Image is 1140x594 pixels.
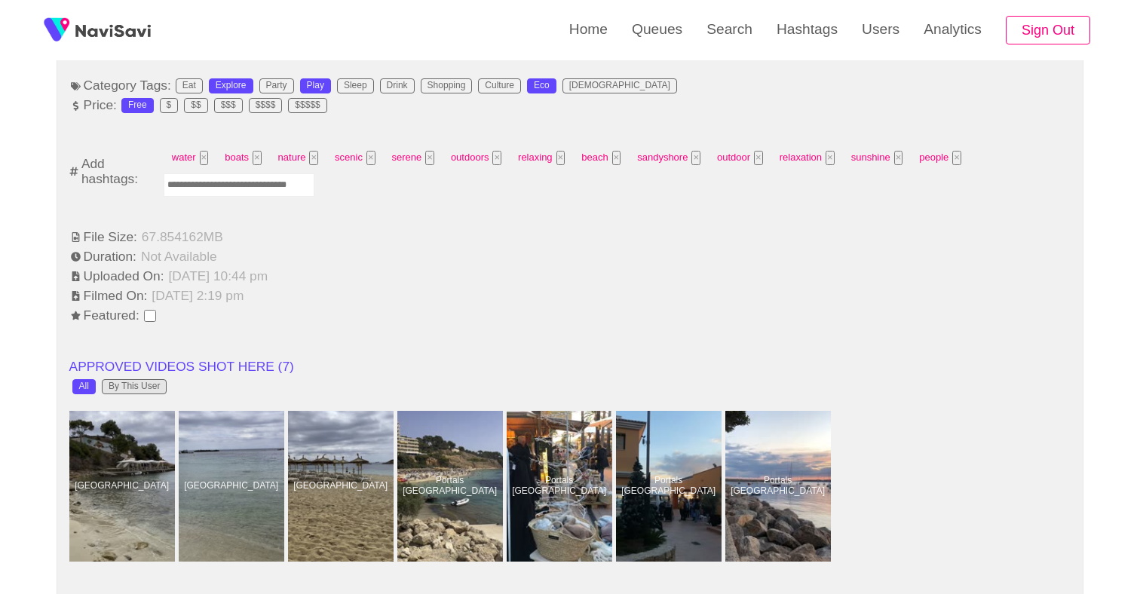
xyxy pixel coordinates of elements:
img: fireSpot [75,23,151,38]
button: Sign Out [1006,16,1090,45]
span: Not Available [139,250,219,265]
button: Tag at index 12 with value 2457 focussed. Press backspace to remove [952,151,961,165]
span: Add hashtags: [80,157,162,187]
div: Sleep [344,81,367,91]
a: Portals [GEOGRAPHIC_DATA]Portals Nous Beach [397,411,507,562]
img: fireSpot [38,11,75,49]
li: APPROVED VIDEOS SHOT HERE ( 7 ) [69,358,1071,376]
div: Eat [182,81,196,91]
span: sandyshore [633,146,705,170]
span: 67.854162 MB [140,230,225,245]
span: relaxing [513,146,569,170]
span: sunshine [847,146,908,170]
span: nature [274,146,323,170]
span: Duration: [69,250,138,265]
button: Tag at index 3 with value 2417 focussed. Press backspace to remove [366,151,375,165]
button: Tag at index 0 with value 5 focussed. Press backspace to remove [200,151,209,165]
div: Culture [485,81,514,91]
span: Filmed On: [69,289,149,304]
a: [GEOGRAPHIC_DATA]Playa de Portals Nous [179,411,288,562]
button: Tag at index 11 with value 2431 focussed. Press backspace to remove [894,151,903,165]
span: water [167,146,213,170]
button: Tag at index 2 with value 584 focussed. Press backspace to remove [309,151,318,165]
span: relaxation [775,146,839,170]
button: Tag at index 7 with value 9 focussed. Press backspace to remove [612,151,621,165]
input: Enter tag here and press return [164,173,314,197]
div: [DEMOGRAPHIC_DATA] [569,81,670,91]
span: people [915,146,966,170]
button: Tag at index 8 with value 2311 focussed. Press backspace to remove [691,151,700,165]
span: boats [220,146,265,170]
div: $$$ [221,100,236,111]
div: All [79,381,89,392]
span: Uploaded On: [69,269,166,284]
div: $$$$$ [295,100,320,111]
button: Tag at index 10 with value 2329 focussed. Press backspace to remove [826,151,835,165]
div: Shopping [427,81,466,91]
span: serene [388,146,439,170]
span: File Size: [69,230,139,245]
div: $$ [191,100,201,111]
span: Featured: [69,308,141,323]
button: Tag at index 5 with value 2341 focussed. Press backspace to remove [492,151,501,165]
a: Portals [GEOGRAPHIC_DATA]Portals Nous Beach [616,411,725,562]
span: outdoor [712,146,768,170]
button: Tag at index 1 with value 2595 focussed. Press backspace to remove [253,151,262,165]
button: Tag at index 4 with value 2289 focussed. Press backspace to remove [425,151,434,165]
span: Price: [69,98,118,113]
span: [DATE] 10:44 pm [167,269,270,284]
a: [GEOGRAPHIC_DATA]Playa de Portals Nous [288,411,397,562]
span: Category Tags: [69,78,173,93]
div: By This User [109,381,160,392]
div: Play [307,81,324,91]
div: Eco [534,81,550,91]
button: Tag at index 9 with value 2290 focussed. Press backspace to remove [754,151,763,165]
div: $ [167,100,172,111]
span: [DATE] 2:19 pm [150,289,245,304]
div: Free [128,100,147,111]
a: [GEOGRAPHIC_DATA]Playa de Portals Nous [69,411,179,562]
div: Party [266,81,287,91]
span: beach [577,146,625,170]
div: $$$$ [256,100,276,111]
div: Drink [387,81,408,91]
div: Explore [216,81,247,91]
a: Portals [GEOGRAPHIC_DATA]Portals Nous Beach [725,411,835,562]
a: Portals [GEOGRAPHIC_DATA]Portals Nous Beach [507,411,616,562]
button: Tag at index 6 with value 2308 focussed. Press backspace to remove [556,151,565,165]
span: outdoors [446,146,506,170]
span: scenic [330,146,379,170]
